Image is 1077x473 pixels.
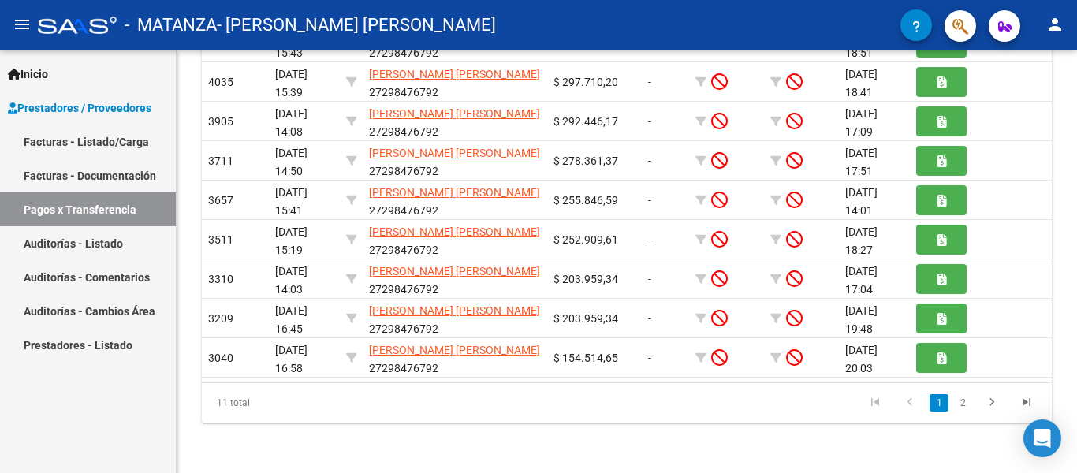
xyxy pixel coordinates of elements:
[553,194,618,207] span: $ 255.846,59
[845,265,878,296] span: [DATE] 17:04
[208,115,233,128] span: 3905
[208,312,233,325] span: 3209
[369,68,540,99] span: 27298476792
[553,76,618,88] span: $ 297.710,20
[369,304,540,317] span: [PERSON_NAME] [PERSON_NAME]
[1023,419,1061,457] div: Open Intercom Messenger
[369,304,540,335] span: 27298476792
[369,68,540,80] span: [PERSON_NAME] [PERSON_NAME]
[369,265,540,296] span: 27298476792
[208,76,233,88] span: 4035
[369,186,540,217] span: 27298476792
[895,394,925,412] a: go to previous page
[553,312,618,325] span: $ 203.959,34
[369,107,540,120] span: [PERSON_NAME] [PERSON_NAME]
[369,186,540,199] span: [PERSON_NAME] [PERSON_NAME]
[553,352,618,364] span: $ 154.514,65
[860,394,890,412] a: go to first page
[369,344,540,356] span: [PERSON_NAME] [PERSON_NAME]
[208,273,233,285] span: 3310
[208,233,233,246] span: 3511
[553,233,618,246] span: $ 252.909,61
[369,344,540,374] span: 27298476792
[217,8,496,43] span: - [PERSON_NAME] [PERSON_NAME]
[648,312,651,325] span: -
[845,68,878,99] span: [DATE] 18:41
[648,233,651,246] span: -
[275,107,307,138] span: [DATE] 14:08
[953,394,972,412] a: 2
[845,147,878,177] span: [DATE] 17:51
[369,147,540,177] span: 27298476792
[845,304,878,335] span: [DATE] 19:48
[208,155,233,167] span: 3711
[977,394,1007,412] a: go to next page
[275,68,307,99] span: [DATE] 15:39
[648,273,651,285] span: -
[275,225,307,256] span: [DATE] 15:19
[125,8,217,43] span: - MATANZA
[951,389,975,416] li: page 2
[1012,394,1042,412] a: go to last page
[648,76,651,88] span: -
[8,99,151,117] span: Prestadores / Proveedores
[208,194,233,207] span: 3657
[369,107,540,138] span: 27298476792
[208,352,233,364] span: 3040
[553,115,618,128] span: $ 292.446,17
[275,265,307,296] span: [DATE] 14:03
[1045,15,1064,34] mat-icon: person
[202,383,369,423] div: 11 total
[845,107,878,138] span: [DATE] 17:09
[927,389,951,416] li: page 1
[648,115,651,128] span: -
[275,186,307,217] span: [DATE] 15:41
[275,147,307,177] span: [DATE] 14:50
[13,15,32,34] mat-icon: menu
[369,147,540,159] span: [PERSON_NAME] [PERSON_NAME]
[930,394,948,412] a: 1
[275,344,307,374] span: [DATE] 16:58
[369,225,540,238] span: [PERSON_NAME] [PERSON_NAME]
[275,304,307,335] span: [DATE] 16:45
[8,65,48,83] span: Inicio
[845,344,878,374] span: [DATE] 20:03
[845,225,878,256] span: [DATE] 18:27
[845,186,878,217] span: [DATE] 14:01
[648,352,651,364] span: -
[553,155,618,167] span: $ 278.361,37
[648,155,651,167] span: -
[369,265,540,277] span: [PERSON_NAME] [PERSON_NAME]
[369,225,540,256] span: 27298476792
[553,273,618,285] span: $ 203.959,34
[648,194,651,207] span: -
